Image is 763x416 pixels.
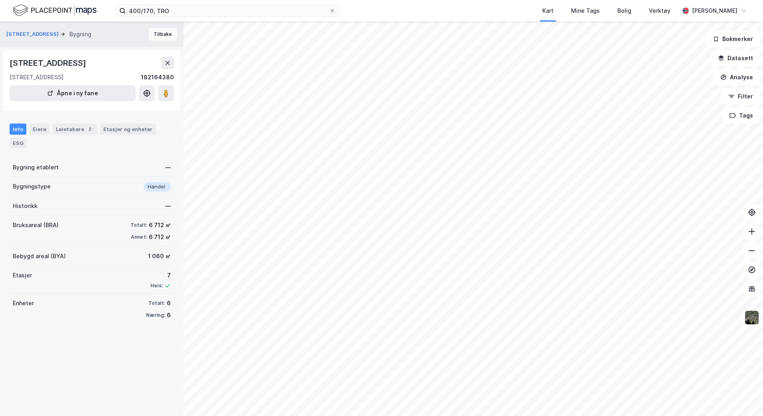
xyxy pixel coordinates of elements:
div: Verktøy [649,6,670,16]
div: Historikk [13,201,38,211]
div: 2 [86,125,94,133]
div: [STREET_ADDRESS] [10,57,88,69]
iframe: Chat Widget [723,378,763,416]
button: Tags [723,108,760,124]
div: Bolig [617,6,631,16]
div: ESG [10,138,27,148]
div: Etasjer [13,271,32,280]
button: Datasett [711,50,760,66]
div: Info [10,124,26,135]
div: Bygning etablert [13,163,59,172]
button: [STREET_ADDRESS] [6,30,60,38]
div: 6 [167,298,171,308]
div: Eiere [30,124,49,135]
button: Åpne i ny fane [10,85,136,101]
div: 182164380 [141,73,174,82]
div: 6 712 ㎡ [149,232,171,242]
div: 6 [167,310,171,320]
input: Søk på adresse, matrikkel, gårdeiere, leietakere eller personer [126,5,329,17]
div: Bygningstype [13,182,51,191]
div: Kart [542,6,553,16]
div: Enheter [13,298,34,308]
div: Totalt: [130,222,147,228]
div: [PERSON_NAME] [692,6,737,16]
div: Næring: [146,312,165,318]
div: — [165,163,171,172]
div: Kontrollprogram for chat [723,378,763,416]
img: logo.f888ab2527a4732fd821a326f86c7f29.svg [13,4,97,18]
img: 9k= [744,310,759,325]
div: Leietakere [53,124,97,135]
div: Heis: [150,283,163,289]
div: Bebygd areal (BYA) [13,251,66,261]
div: Mine Tags [571,6,600,16]
div: Annet: [131,234,147,240]
div: — [165,201,171,211]
button: Tilbake [148,28,177,41]
div: 1 060 ㎡ [148,251,171,261]
button: Bokmerker [706,31,760,47]
div: [STREET_ADDRESS] [10,73,63,82]
div: 7 [150,271,171,280]
div: Bruksareal (BRA) [13,220,59,230]
div: 6 712 ㎡ [149,220,171,230]
div: Etasjer og enheter [103,126,152,133]
button: Analyse [714,69,760,85]
button: Filter [721,88,760,104]
div: Bygning [69,29,91,39]
div: Totalt: [148,300,165,306]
